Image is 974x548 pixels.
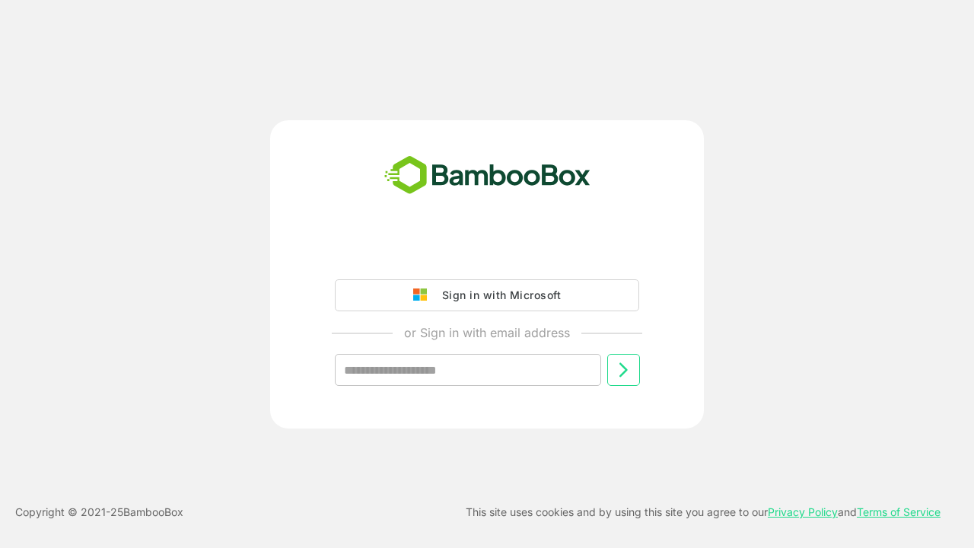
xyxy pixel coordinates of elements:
button: Sign in with Microsoft [335,279,639,311]
a: Privacy Policy [768,505,838,518]
a: Terms of Service [857,505,941,518]
img: bamboobox [376,151,599,201]
p: or Sign in with email address [404,323,570,342]
img: google [413,288,434,302]
p: Copyright © 2021- 25 BambooBox [15,503,183,521]
div: Sign in with Microsoft [434,285,561,305]
p: This site uses cookies and by using this site you agree to our and [466,503,941,521]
